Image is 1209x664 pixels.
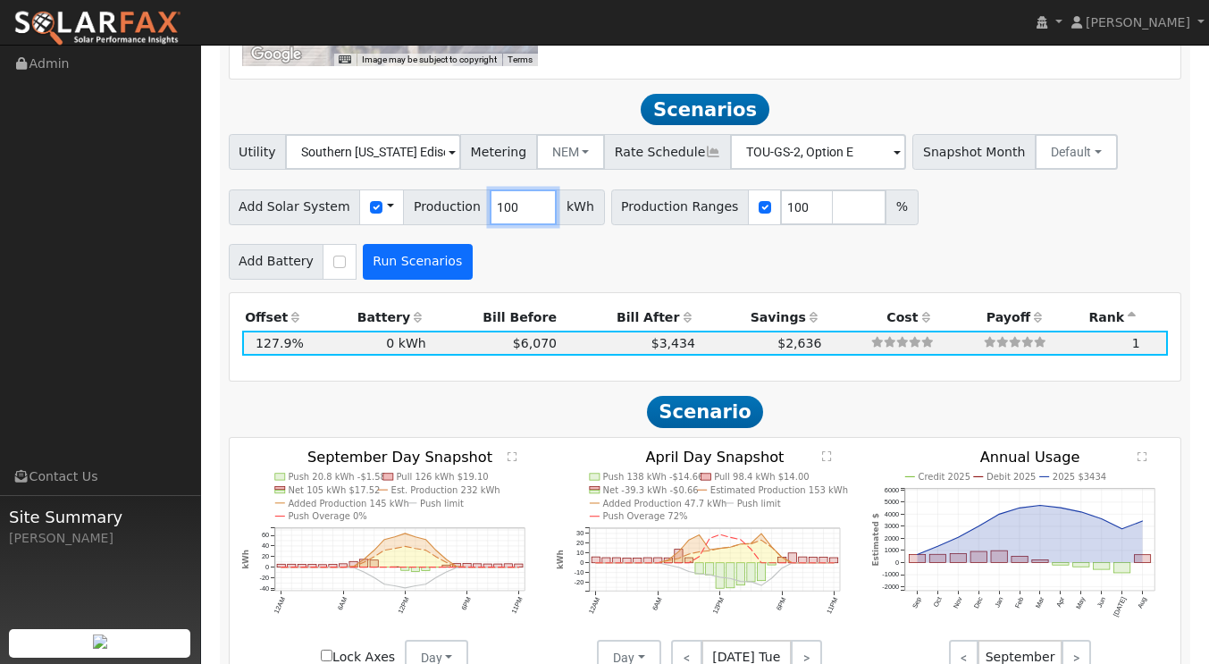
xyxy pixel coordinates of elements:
rect: onclick="" [799,557,807,563]
rect: onclick="" [474,564,482,567]
text: -10 [575,568,584,576]
text: 6AM [651,596,664,612]
circle: onclick="" [414,566,416,568]
span: Production [403,189,491,225]
circle: onclick="" [916,553,919,556]
span: Rank [1088,310,1124,324]
circle: onclick="" [718,533,721,535]
circle: onclick="" [739,580,742,583]
circle: onclick="" [362,561,365,564]
rect: onclick="" [370,560,378,567]
circle: onclick="" [936,545,939,548]
circle: onclick="" [300,566,303,568]
span: [PERSON_NAME] [1086,15,1190,29]
circle: onclick="" [456,565,458,567]
text: Sep [911,596,923,610]
circle: onclick="" [657,561,659,564]
rect: onclick="" [504,564,512,567]
circle: onclick="" [750,542,752,544]
rect: onclick="" [736,563,744,585]
input: Select a Utility [285,134,461,170]
text: [DATE] [1112,596,1128,618]
circle: onclick="" [424,566,427,568]
circle: onclick="" [709,537,711,540]
circle: onclick="" [393,535,396,538]
img: retrieve [93,635,107,649]
rect: onclick="" [970,551,987,562]
rect: onclick="" [675,549,683,562]
th: Bill After [560,306,699,331]
circle: onclick="" [688,561,691,564]
circle: onclick="" [739,542,742,545]
rect: onclick="" [726,563,735,588]
rect: onclick="" [819,557,827,562]
circle: onclick="" [393,584,396,587]
circle: onclick="" [760,561,763,564]
circle: onclick="" [770,545,773,548]
circle: onclick="" [414,584,416,587]
rect: onclick="" [1053,563,1069,566]
circle: onclick="" [677,566,680,568]
rect: onclick="" [515,564,523,567]
circle: onclick="" [802,561,804,564]
text: 4000 [885,510,899,518]
rect: onclick="" [706,563,714,575]
circle: onclick="" [456,566,458,568]
rect: onclick="" [623,558,631,562]
circle: onclick="" [445,566,448,568]
span: % [886,189,918,225]
text: -2000 [882,583,899,591]
circle: onclick="" [1060,507,1062,509]
span: $3,434 [651,336,695,350]
rect: onclick="" [684,558,693,563]
circle: onclick="" [616,561,618,564]
circle: onclick="" [362,559,365,561]
rect: onclick="" [602,558,610,563]
button: Run Scenarios [363,244,473,280]
rect: onclick="" [654,558,662,563]
span: Scenario [647,396,764,428]
circle: onclick="" [1121,527,1123,530]
th: Offset [242,306,307,331]
text: Estimated $ [871,513,880,566]
span: Add Battery [229,244,324,280]
rect: onclick="" [401,567,409,571]
text: Jun [1096,596,1107,609]
text: 5000 [885,498,899,506]
text: Added Production 145 kWh [288,498,409,508]
circle: onclick="" [497,566,500,568]
circle: onclick="" [507,566,509,568]
circle: onclick="" [978,525,980,527]
rect: onclick="" [359,559,367,567]
text: -1000 [882,571,899,579]
circle: onclick="" [383,583,386,585]
span: 127.9% [256,336,304,350]
circle: onclick="" [750,548,752,551]
rect: onclick="" [1114,563,1130,573]
rect: onclick="" [634,558,642,562]
text: Mar [1034,595,1046,609]
circle: onclick="" [698,572,701,575]
circle: onclick="" [311,566,314,568]
rect: onclick="" [909,554,925,562]
th: Bill Before [429,306,559,331]
circle: onclick="" [833,561,835,564]
rect: onclick="" [1032,560,1048,563]
text: Push 20.8 kWh -$1.58 [288,472,386,482]
circle: onclick="" [595,561,598,564]
text: Debit 2025 [987,472,1036,482]
span: Snapshot Month [912,134,1036,170]
circle: onclick="" [698,534,701,536]
circle: onclick="" [486,566,489,568]
rect: onclick="" [463,564,471,567]
text: Added Production 47.7 kWh [603,498,727,508]
circle: onclick="" [791,561,793,564]
circle: onclick="" [414,535,416,538]
circle: onclick="" [781,561,784,564]
circle: onclick="" [677,551,680,553]
text: -20 [259,574,269,582]
circle: onclick="" [646,561,649,564]
circle: onclick="" [677,561,680,564]
circle: onclick="" [770,576,773,579]
text: Pull 126 kWh $19.10 [396,472,488,482]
